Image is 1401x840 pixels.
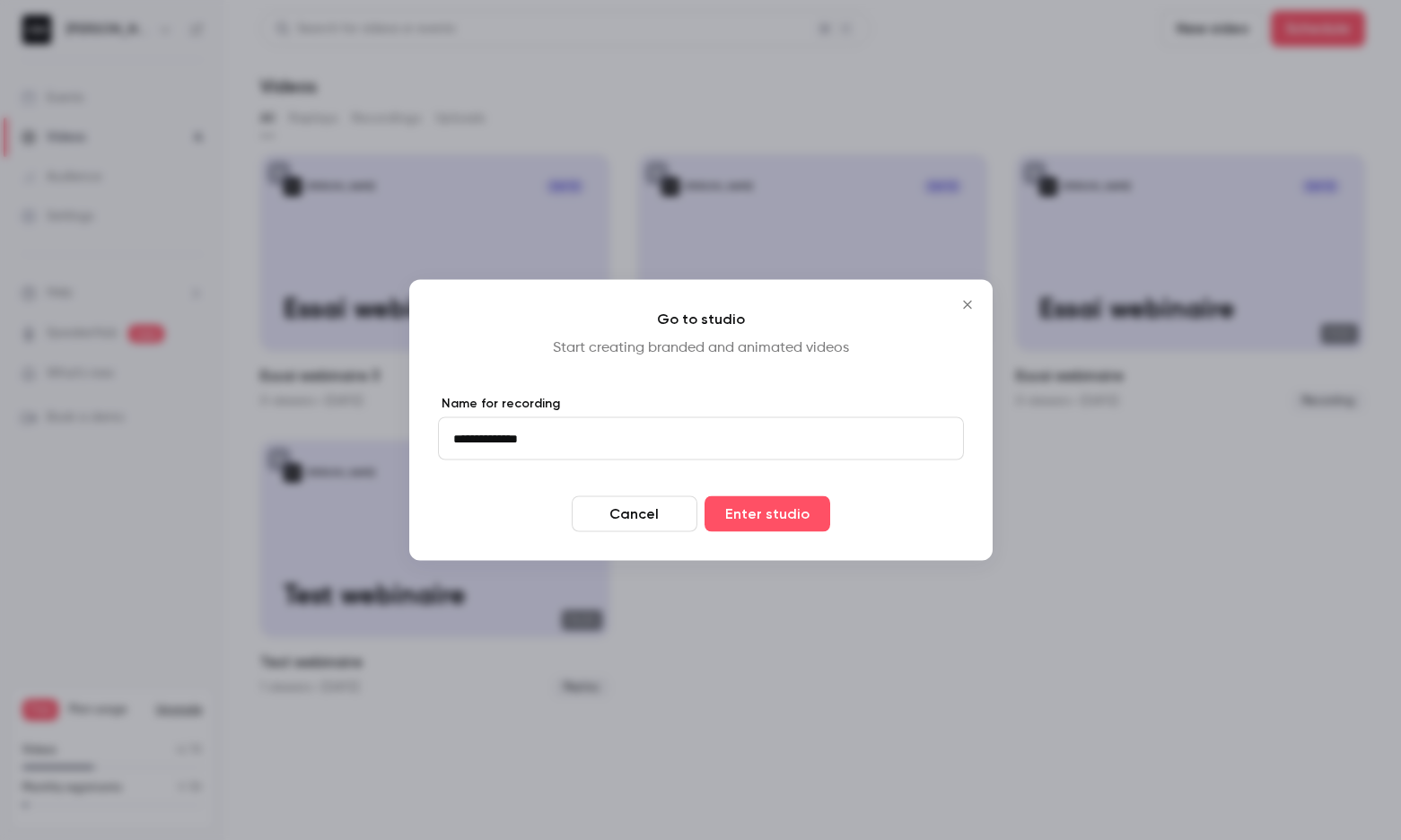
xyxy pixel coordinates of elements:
[705,496,830,532] button: Enter studio
[572,496,697,532] button: Cancel
[950,287,985,323] button: Close
[438,395,964,413] label: Name for recording
[438,309,964,330] h4: Go to studio
[438,337,964,359] p: Start creating branded and animated videos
